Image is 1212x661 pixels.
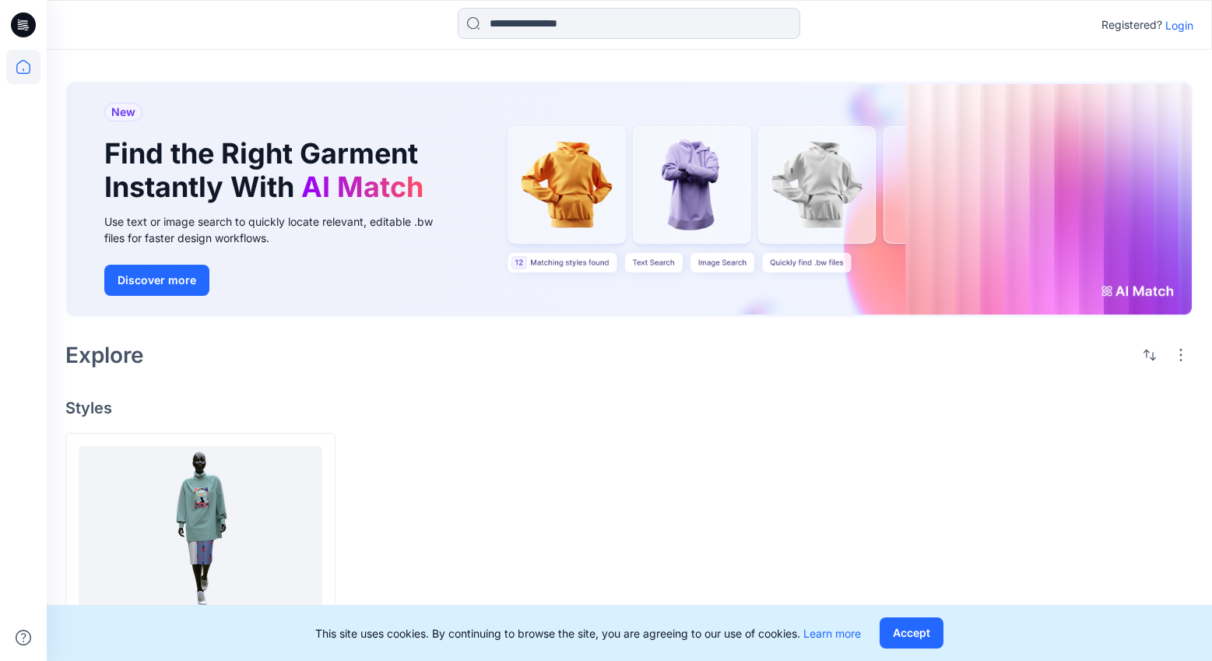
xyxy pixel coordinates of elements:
span: New [111,103,135,121]
p: This site uses cookies. By continuing to browse the site, you are agreeing to our use of cookies. [315,625,861,642]
h2: Explore [65,343,144,367]
span: AI Match [301,170,423,204]
h1: Find the Right Garment Instantly With [104,137,431,204]
div: Use text or image search to quickly locate relevant, editable .bw files for faster design workflows. [104,213,455,246]
a: 推款 [79,446,322,617]
p: Login [1165,17,1193,33]
p: Registered? [1101,16,1162,34]
button: Discover more [104,265,209,296]
a: Learn more [803,627,861,640]
button: Accept [880,617,943,649]
h4: Styles [65,399,1193,417]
